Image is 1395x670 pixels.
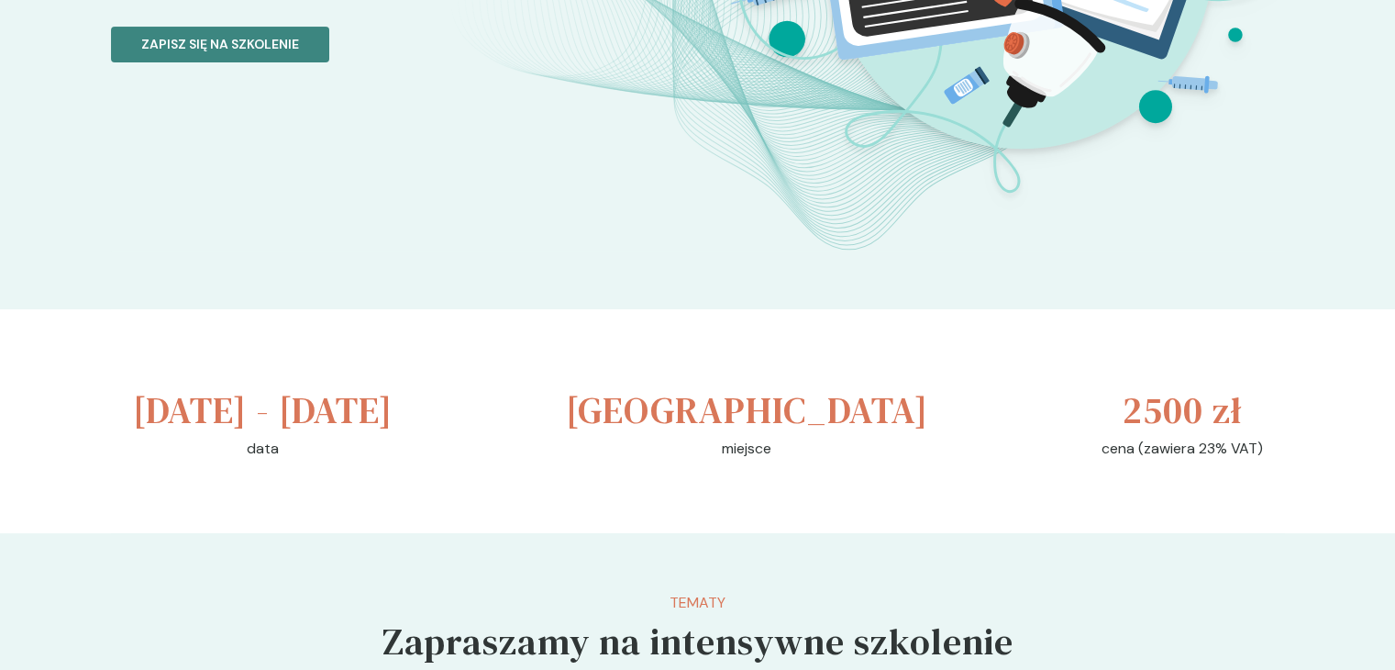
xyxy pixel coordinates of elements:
p: Tematy [382,592,1013,614]
a: Zapisz się na szkolenie [111,5,683,62]
h5: Zapraszamy na intensywne szkolenie [382,614,1013,669]
p: Zapisz się na szkolenie [141,35,299,54]
h3: [GEOGRAPHIC_DATA] [566,383,928,438]
p: miejsce [722,438,771,460]
p: cena (zawiera 23% VAT) [1102,438,1263,460]
h3: [DATE] - [DATE] [133,383,393,438]
button: Zapisz się na szkolenie [111,27,329,62]
p: data [247,438,279,460]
